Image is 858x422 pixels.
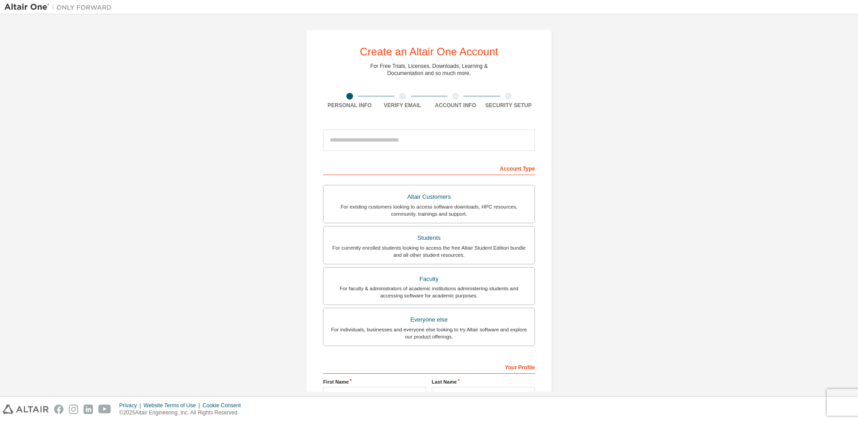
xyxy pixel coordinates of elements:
[360,46,498,57] div: Create an Altair One Account
[482,102,535,109] div: Security Setup
[329,244,529,259] div: For currently enrolled students looking to access the free Altair Student Edition bundle and all ...
[329,191,529,203] div: Altair Customers
[323,359,535,374] div: Your Profile
[69,405,78,414] img: instagram.svg
[119,409,246,417] p: © 2025 Altair Engineering, Inc. All Rights Reserved.
[329,313,529,326] div: Everyone else
[329,232,529,244] div: Students
[376,102,429,109] div: Verify Email
[323,378,426,385] label: First Name
[323,161,535,175] div: Account Type
[98,405,111,414] img: youtube.svg
[3,405,49,414] img: altair_logo.svg
[143,402,202,409] div: Website Terms of Use
[429,102,482,109] div: Account Info
[202,402,246,409] div: Cookie Consent
[54,405,63,414] img: facebook.svg
[119,402,143,409] div: Privacy
[329,273,529,285] div: Faculty
[84,405,93,414] img: linkedin.svg
[4,3,116,12] img: Altair One
[323,102,376,109] div: Personal Info
[329,326,529,340] div: For individuals, businesses and everyone else looking to try Altair software and explore our prod...
[329,203,529,217] div: For existing customers looking to access software downloads, HPC resources, community, trainings ...
[329,285,529,299] div: For faculty & administrators of academic institutions administering students and accessing softwa...
[370,63,488,77] div: For Free Trials, Licenses, Downloads, Learning & Documentation and so much more.
[432,378,535,385] label: Last Name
